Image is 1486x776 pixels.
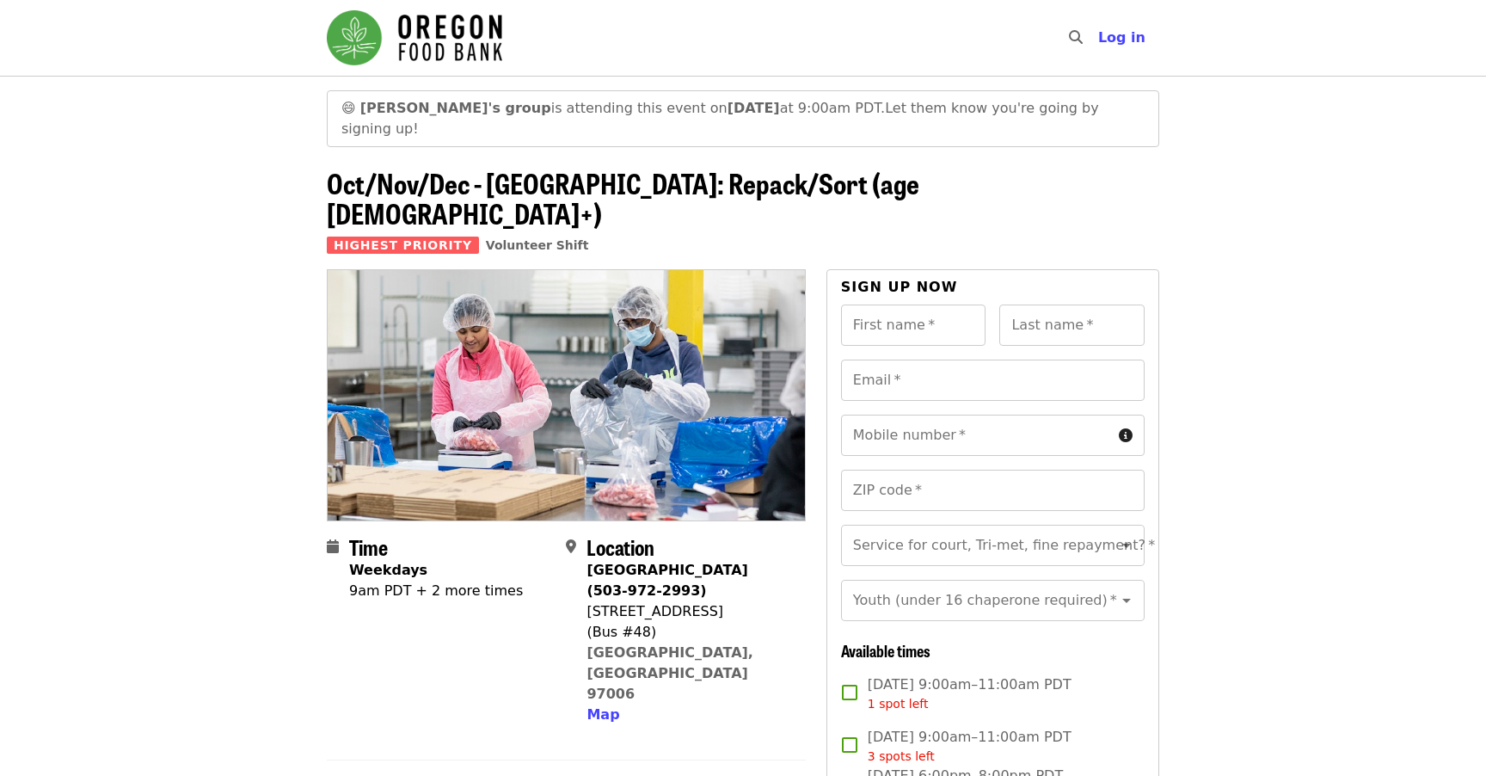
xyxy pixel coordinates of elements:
[349,562,427,578] strong: Weekdays
[327,237,479,254] span: Highest Priority
[868,749,935,763] span: 3 spots left
[327,10,502,65] img: Oregon Food Bank - Home
[349,532,388,562] span: Time
[327,539,339,555] i: calendar icon
[327,163,919,233] span: Oct/Nov/Dec - [GEOGRAPHIC_DATA]: Repack/Sort (age [DEMOGRAPHIC_DATA]+)
[586,562,747,599] strong: [GEOGRAPHIC_DATA] (503-972-2993)
[1069,29,1083,46] i: search icon
[586,532,654,562] span: Location
[341,100,356,116] span: grinning face emoji
[841,305,986,346] input: First name
[841,470,1145,511] input: ZIP code
[1114,588,1139,613] button: Open
[349,581,523,601] div: 9am PDT + 2 more times
[999,305,1145,346] input: Last name
[1098,29,1145,46] span: Log in
[1119,428,1133,444] i: circle-info icon
[868,727,1072,766] span: [DATE] 9:00am–11:00am PDT
[1084,21,1159,55] button: Log in
[360,100,885,116] span: is attending this event on at 9:00am PDT.
[841,639,930,662] span: Available times
[486,238,589,252] a: Volunteer Shift
[586,622,791,643] div: (Bus #48)
[360,100,551,116] strong: [PERSON_NAME]'s group
[328,270,805,520] img: Oct/Nov/Dec - Beaverton: Repack/Sort (age 10+) organized by Oregon Food Bank
[586,705,619,725] button: Map
[1114,533,1139,557] button: Open
[841,415,1112,456] input: Mobile number
[728,100,780,116] strong: [DATE]
[868,674,1072,713] span: [DATE] 9:00am–11:00am PDT
[841,360,1145,401] input: Email
[868,697,929,711] span: 1 spot left
[1093,17,1107,59] input: Search
[566,539,576,555] i: map-marker-alt icon
[841,279,958,295] span: Sign up now
[586,706,619,723] span: Map
[586,601,791,622] div: [STREET_ADDRESS]
[586,644,753,702] a: [GEOGRAPHIC_DATA], [GEOGRAPHIC_DATA] 97006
